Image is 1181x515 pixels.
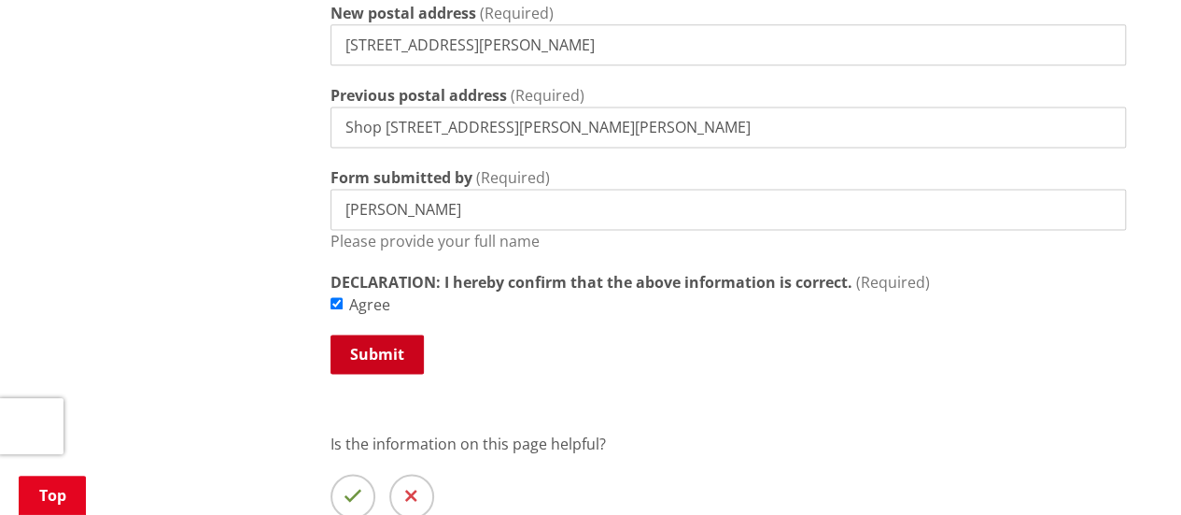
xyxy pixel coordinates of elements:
iframe: Messenger Launcher [1095,436,1162,504]
label: New postal address [330,2,476,24]
label: Form submitted by [330,166,472,189]
span: (Required) [476,167,550,188]
span: (Required) [480,3,554,23]
a: Top [19,476,86,515]
strong: DECLARATION: I hereby confirm that the above information is correct. [330,271,852,293]
button: Submit [330,335,424,374]
p: Is the information on this page helpful? [330,433,1126,455]
span: (Required) [856,272,930,293]
label: Previous postal address [330,84,507,107]
p: Please provide your full name [330,230,1126,252]
label: Agree [349,293,390,316]
span: (Required) [511,85,584,106]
